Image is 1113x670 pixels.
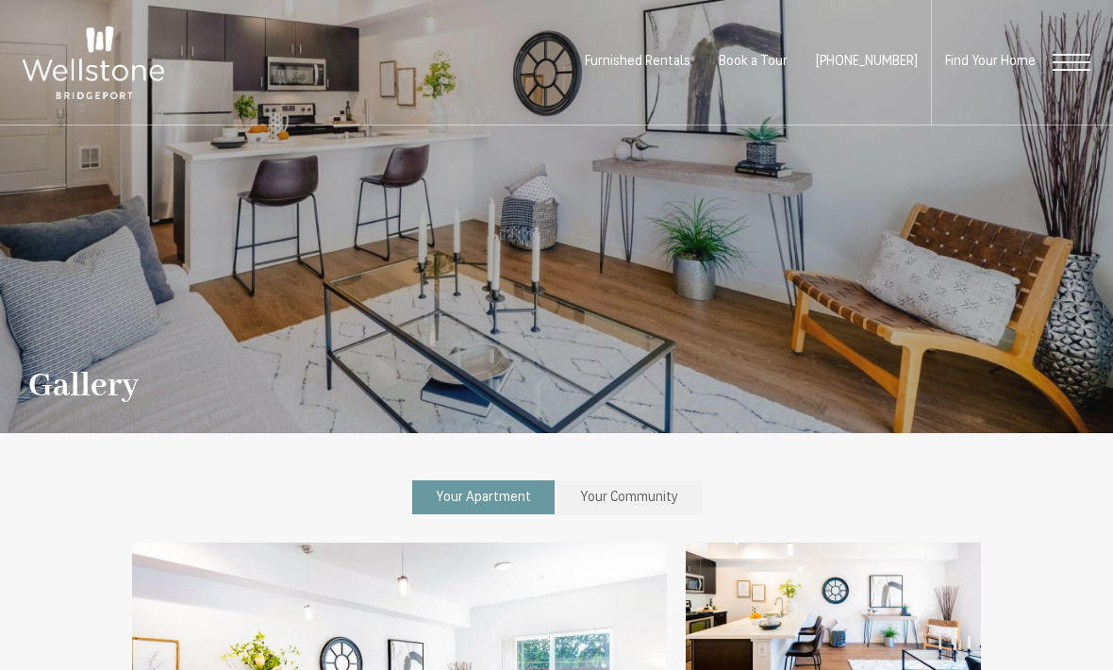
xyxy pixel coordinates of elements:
span: Your Apartment [436,491,531,505]
a: Find Your Home [945,55,1036,69]
span: Your Community [580,491,678,505]
a: Furnished Rentals [585,55,690,69]
a: Call Us at (253) 642-8681 [816,55,918,69]
a: Book a Tour [719,55,788,69]
a: Your Community [556,480,702,514]
span: [PHONE_NUMBER] [816,55,918,69]
button: Open Menu [1053,54,1090,71]
img: Wellstone [23,26,164,99]
a: Your Apartment [412,480,555,514]
h1: Gallery [28,369,139,405]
